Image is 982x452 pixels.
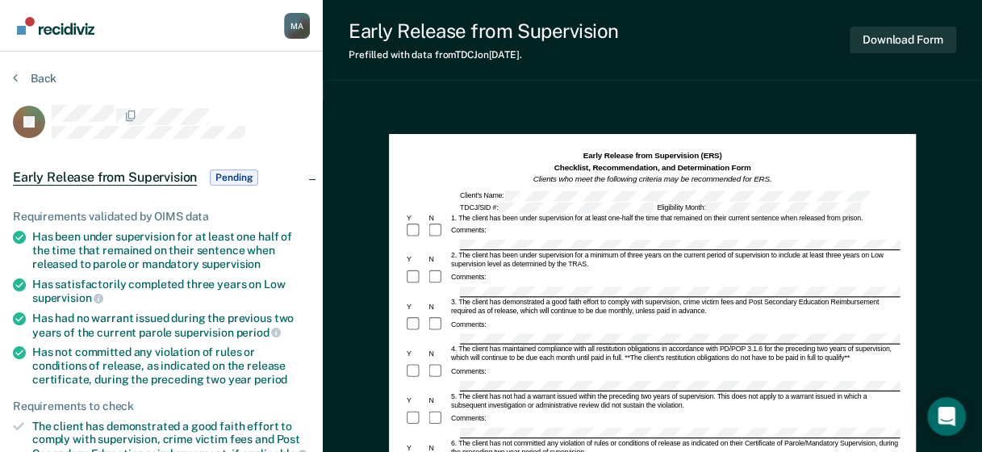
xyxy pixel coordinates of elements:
div: Y [404,214,426,223]
div: M A [284,13,310,39]
span: Early Release from Supervision [13,169,197,186]
div: 3. The client has demonstrated a good faith effort to comply with supervision, crime victim fees ... [449,299,899,316]
span: Pending [210,169,258,186]
div: 1. The client has been under supervision for at least one-half the time that remained on their cu... [449,214,899,223]
div: Comments: [449,274,487,282]
div: Comments: [449,320,487,329]
div: N [427,303,449,312]
div: TDCJ/SID #: [458,202,654,212]
div: 2. The client has been under supervision for a minimum of three years on the current period of su... [449,252,899,270]
div: Has been under supervision for at least one half of the time that remained on their sentence when... [32,230,310,270]
button: Download Form [850,27,956,53]
div: Has satisfactorily completed three years on Low [32,278,310,305]
span: period [254,373,287,386]
div: N [427,397,449,406]
div: Y [404,397,426,406]
div: Has not committed any violation of rules or conditions of release, as indicated on the release ce... [32,345,310,386]
div: Comments: [449,367,487,376]
div: N [427,256,449,265]
div: N [427,214,449,223]
div: Y [404,303,426,312]
div: Requirements validated by OIMS data [13,210,310,224]
div: Comments: [449,415,487,424]
div: 5. The client has not had a warrant issued within the preceding two years of supervision. This do... [449,393,899,411]
strong: Checklist, Recommendation, and Determination Form [554,163,750,172]
div: Y [404,256,426,265]
button: Back [13,71,56,86]
div: Requirements to check [13,400,310,413]
span: supervision [202,257,261,270]
img: Recidiviz [17,17,94,35]
div: Open Intercom Messenger [927,397,966,436]
button: Profile dropdown button [284,13,310,39]
div: Comments: [449,227,487,236]
div: Early Release from Supervision [349,19,619,43]
div: N [427,350,449,359]
strong: Early Release from Supervision (ERS) [583,151,721,160]
div: Prefilled with data from TDCJ on [DATE] . [349,49,619,61]
div: Has had no warrant issued during the previous two years of the current parole supervision [32,312,310,339]
div: Y [404,350,426,359]
span: supervision [32,291,103,304]
div: 4. The client has maintained compliance with all restitution obligations in accordance with PD/PO... [449,345,899,363]
em: Clients who meet the following criteria may be recommended for ERS. [533,175,771,184]
span: period [236,326,281,339]
div: Eligibility Month: [655,202,863,212]
div: Client's Name: [458,190,871,201]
